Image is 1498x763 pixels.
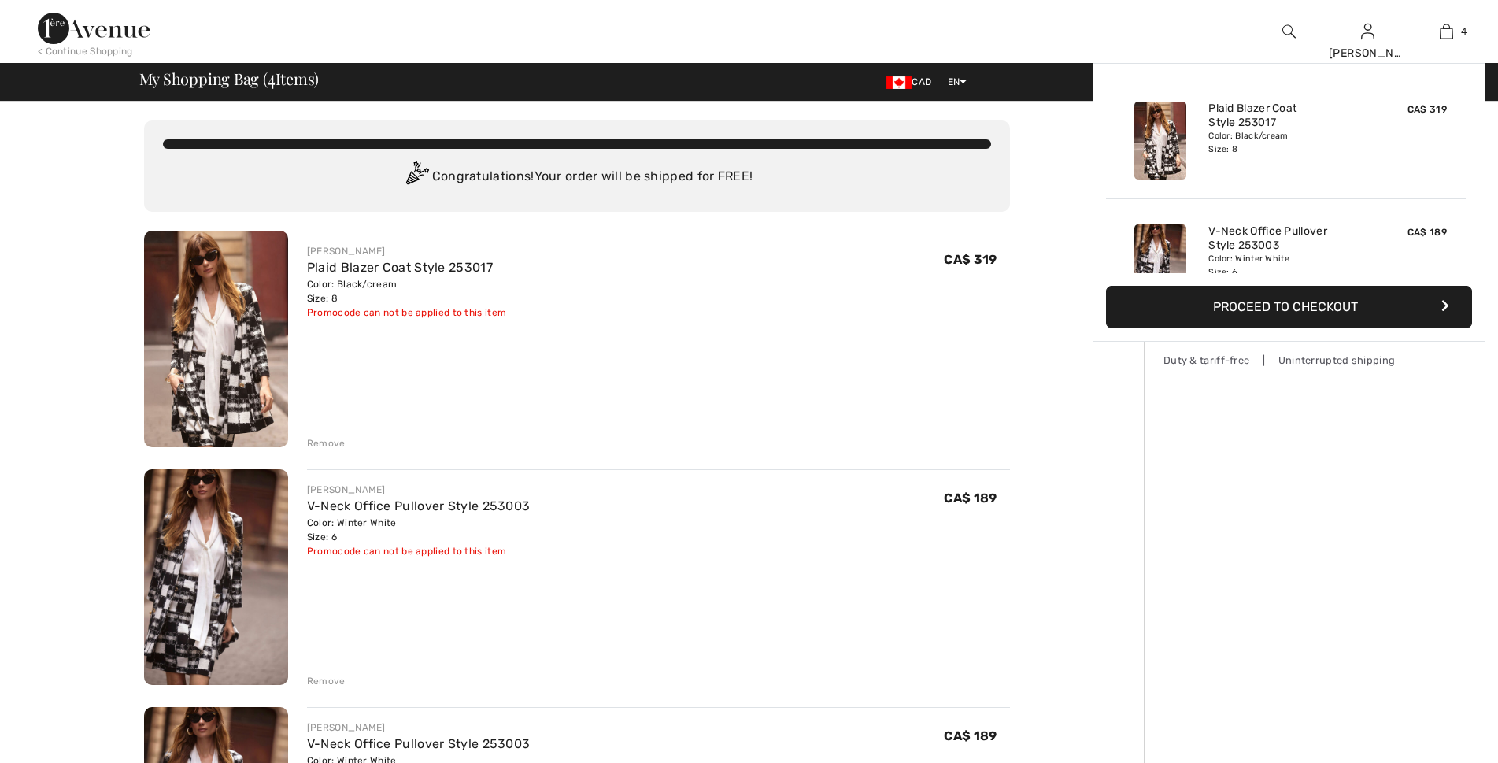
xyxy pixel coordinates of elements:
[307,436,346,450] div: Remove
[1208,253,1363,278] div: Color: Winter White Size: 6
[401,161,432,193] img: Congratulation2.svg
[1407,22,1485,41] a: 4
[1361,24,1374,39] a: Sign In
[944,728,997,743] span: CA$ 189
[1134,102,1186,180] img: Plaid Blazer Coat Style 253017
[307,674,346,688] div: Remove
[1329,45,1406,61] div: [PERSON_NAME]
[1407,104,1447,115] span: CA$ 319
[886,76,938,87] span: CAD
[886,76,912,89] img: Canadian Dollar
[948,76,967,87] span: EN
[163,161,991,193] div: Congratulations! Your order will be shipped for FREE!
[1208,102,1363,130] a: Plaid Blazer Coat Style 253017
[1440,22,1453,41] img: My Bag
[307,498,531,513] a: V-Neck Office Pullover Style 253003
[307,244,506,258] div: [PERSON_NAME]
[1134,224,1186,302] img: V-Neck Office Pullover Style 253003
[1407,227,1447,238] span: CA$ 189
[144,469,288,686] img: V-Neck Office Pullover Style 253003
[307,260,493,275] a: Plaid Blazer Coat Style 253017
[944,252,997,267] span: CA$ 319
[307,736,531,751] a: V-Neck Office Pullover Style 253003
[307,483,531,497] div: [PERSON_NAME]
[307,720,531,735] div: [PERSON_NAME]
[944,491,997,506] span: CA$ 189
[268,67,276,87] span: 4
[1282,22,1296,41] img: search the website
[1106,286,1472,328] button: Proceed to Checkout
[307,516,531,544] div: Color: Winter White Size: 6
[307,277,506,306] div: Color: Black/cream Size: 8
[307,544,531,558] div: Promocode can not be applied to this item
[38,13,150,44] img: 1ère Avenue
[1361,22,1374,41] img: My Info
[38,44,133,58] div: < Continue Shopping
[1163,353,1400,368] div: Duty & tariff-free | Uninterrupted shipping
[1208,224,1363,253] a: V-Neck Office Pullover Style 253003
[1461,24,1467,39] span: 4
[139,71,320,87] span: My Shopping Bag ( Items)
[144,231,288,447] img: Plaid Blazer Coat Style 253017
[1208,130,1363,155] div: Color: Black/cream Size: 8
[307,306,506,320] div: Promocode can not be applied to this item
